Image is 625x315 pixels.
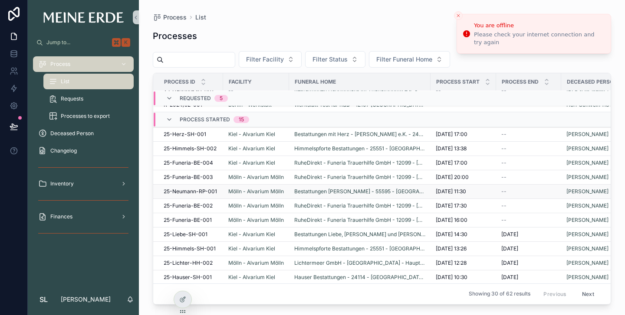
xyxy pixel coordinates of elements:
span: [DATE] 20:00 [436,174,469,181]
span: Showing 30 of 62 results [469,291,530,298]
span: [DATE] [501,231,518,238]
a: Kiel - Alvarium Kiel [228,274,275,281]
span: [PERSON_NAME] [566,159,609,166]
button: Select Button [369,51,450,68]
span: Facility [229,78,252,85]
a: [DATE] 14:30 [436,231,491,238]
a: [DATE] 17:00 [436,131,491,138]
a: Bestattungen [PERSON_NAME] - 55595 - [GEOGRAPHIC_DATA] - [294,188,425,195]
span: List [195,13,206,22]
span: Process Start [436,78,480,85]
span: -- [501,188,507,195]
span: 25-Funeria-BE-004 [164,159,213,166]
button: Jump to...K [33,35,134,50]
a: 25-Funeria-BE-004 [164,159,218,166]
a: 25-Himmels-SH-002 [164,145,218,152]
a: -- [501,202,556,209]
span: [DATE] [501,245,518,252]
span: Himmelspforte Bestattungen - 25551 - [GEOGRAPHIC_DATA] - 5662276594 [294,245,425,252]
span: Requested [180,95,211,102]
a: RuheDirekt - Funeria Trauerhilfe GmbH - 12099 - [GEOGRAPHIC_DATA] - 11211855821 [294,159,425,166]
span: SL [39,294,48,305]
span: 25-Liebe-SH-001 [164,231,207,238]
span: Mölln - Alvarium Mölln [228,174,284,181]
a: [PERSON_NAME] [566,188,609,195]
span: List [61,78,69,85]
span: Processes to export [61,113,110,120]
a: [PERSON_NAME] [566,131,609,138]
span: Filter Facility [246,55,284,64]
a: [DATE] 17:00 [436,159,491,166]
a: Kiel - Alvarium Kiel [228,159,275,166]
a: Mölln - Alvarium Mölln [228,260,284,266]
span: 25-Funeria-BE-002 [164,202,213,209]
span: RuheDirekt - Funeria Trauerhilfe GmbH - 12099 - [GEOGRAPHIC_DATA] - 11211855821 [294,174,425,181]
a: Mölln - Alvarium Mölln [228,188,284,195]
a: Kiel - Alvarium Kiel [228,274,284,281]
span: Filter Funeral Home [376,55,432,64]
p: [PERSON_NAME] [61,295,111,304]
a: Mölln - Alvarium Mölln [228,202,284,209]
a: -- [501,188,556,195]
a: Himmelspforte Bestattungen - 25551 - [GEOGRAPHIC_DATA] - 5662276594 [294,145,425,152]
a: Inventory [33,176,134,192]
a: Hauser Bestattungen - 24114 - [GEOGRAPHIC_DATA] - 5465450983 [294,274,425,281]
a: [DATE] 12:28 [436,260,491,266]
a: [DATE] [501,231,556,238]
span: [PERSON_NAME] [566,174,609,181]
button: Next [576,287,600,301]
span: Deceased Person [50,130,94,137]
span: -- [501,131,507,138]
a: Kiel - Alvarium Kiel [228,145,284,152]
a: 25-Funeria-BE-002 [164,202,218,209]
a: [PERSON_NAME] [566,145,609,152]
span: Process ID [164,78,195,85]
a: RuheDirekt - Funeria Trauerhilfe GmbH - 12099 - [GEOGRAPHIC_DATA] - 11211855821 [294,217,425,224]
a: Bestattungen Liebe, [PERSON_NAME] und [PERSON_NAME] - 24321 - [GEOGRAPHIC_DATA] - 4938730225 [294,231,425,238]
a: Kiel - Alvarium Kiel [228,159,284,166]
span: Process [50,61,70,68]
a: Lichtermeer GmbH - [GEOGRAPHIC_DATA] - Haupthaus [GEOGRAPHIC_DATA] - 22303 - [GEOGRAPHIC_DATA] - ... [294,260,425,266]
a: Kiel - Alvarium Kiel [228,245,284,252]
span: -- [501,159,507,166]
a: Finances [33,209,134,224]
span: Inventory [50,180,74,187]
span: Changelog [50,147,77,154]
span: [PERSON_NAME] [566,274,609,281]
span: [DATE] [501,274,518,281]
a: RuheDirekt - Funeria Trauerhilfe GmbH - 12099 - [GEOGRAPHIC_DATA] - 11211855821 [294,202,425,209]
a: Mölln - Alvarium Mölln [228,217,284,224]
button: Close toast [454,11,463,20]
a: 25-Funeria-BE-001 [164,217,218,224]
a: [DATE] 13:26 [436,245,491,252]
span: Funeral Home [295,78,336,85]
span: 25-Neumann-RP-001 [164,188,217,195]
span: [DATE] 13:26 [436,245,467,252]
a: Kiel - Alvarium Kiel [228,231,275,238]
a: 25-Hauser-SH-001 [164,274,218,281]
a: Kiel - Alvarium Kiel [228,145,275,152]
span: 25-Funeria-BE-003 [164,174,213,181]
a: List [43,74,134,89]
h1: Processes [153,30,197,42]
span: [DATE] 17:00 [436,159,467,166]
span: [DATE] 17:00 [436,131,467,138]
a: [PERSON_NAME] [566,231,609,238]
a: [PERSON_NAME] [566,245,609,252]
a: Kiel - Alvarium Kiel [228,131,284,138]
